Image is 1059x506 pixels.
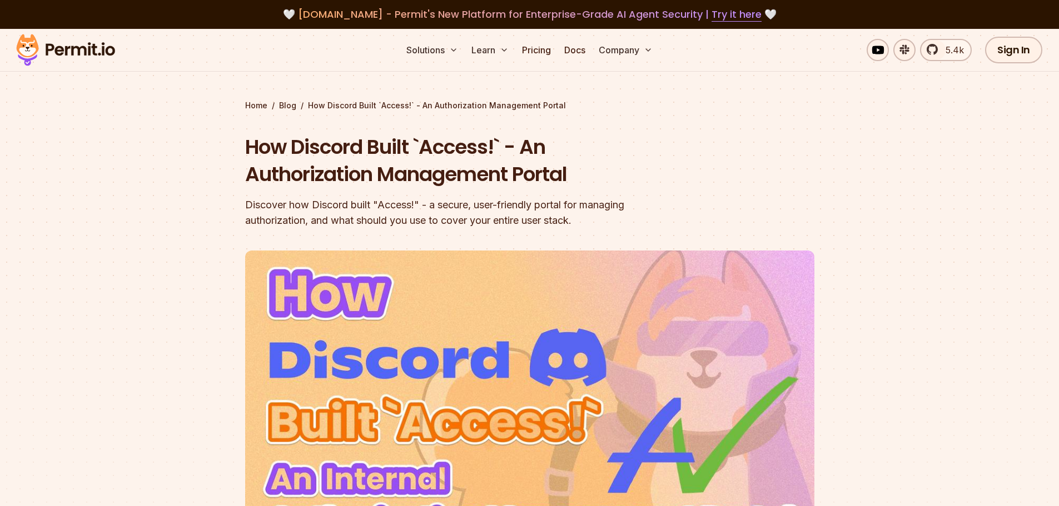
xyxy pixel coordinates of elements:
[402,39,463,61] button: Solutions
[245,100,267,111] a: Home
[920,39,972,61] a: 5.4k
[245,100,814,111] div: / /
[298,7,762,21] span: [DOMAIN_NAME] - Permit's New Platform for Enterprise-Grade AI Agent Security |
[985,37,1042,63] a: Sign In
[245,133,672,188] h1: How Discord Built `Access!` - An Authorization Management Portal
[518,39,555,61] a: Pricing
[279,100,296,111] a: Blog
[467,39,513,61] button: Learn
[560,39,590,61] a: Docs
[939,43,964,57] span: 5.4k
[712,7,762,22] a: Try it here
[594,39,657,61] button: Company
[11,31,120,69] img: Permit logo
[27,7,1032,22] div: 🤍 🤍
[245,197,672,228] div: Discover how Discord built "Access!" - a secure, user-friendly portal for managing authorization,...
